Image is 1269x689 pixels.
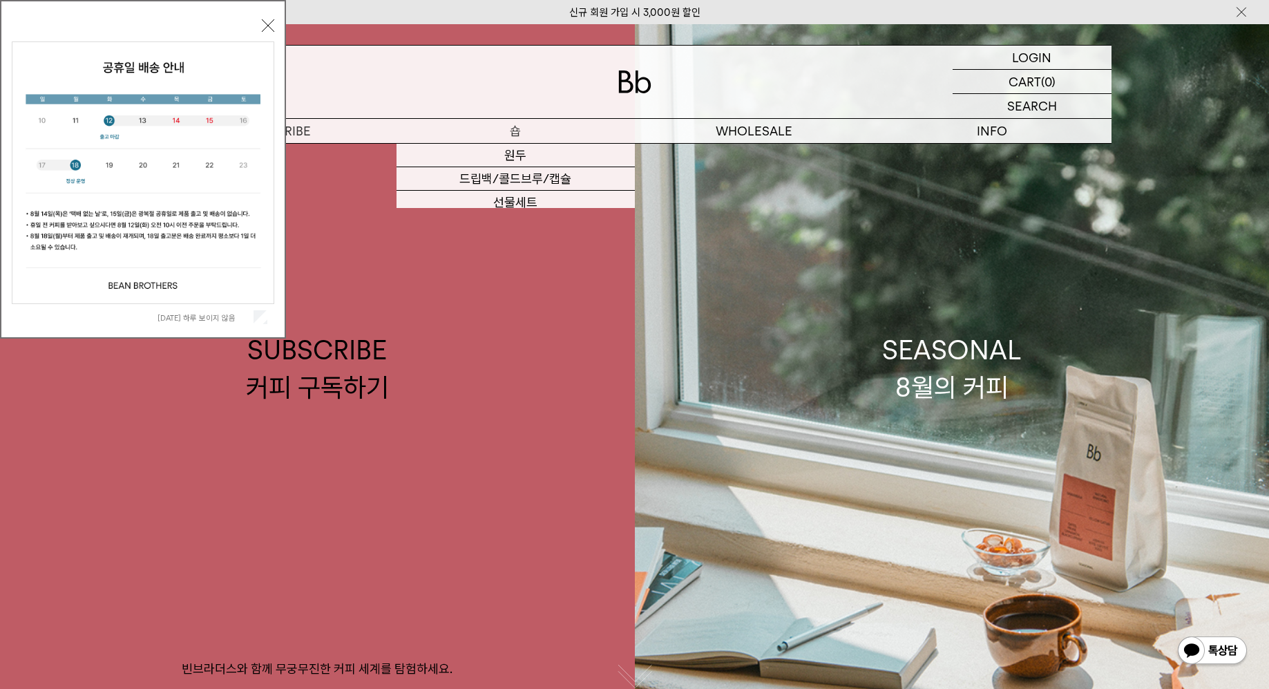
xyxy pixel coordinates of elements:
p: LOGIN [1012,46,1051,69]
a: 원두 [397,144,635,167]
img: cb63d4bbb2e6550c365f227fdc69b27f_113810.jpg [12,42,274,303]
img: 로고 [618,70,651,93]
label: [DATE] 하루 보이지 않음 [158,313,251,323]
img: 카카오톡 채널 1:1 채팅 버튼 [1176,635,1248,668]
a: 신규 회원 가입 시 3,000원 할인 [569,6,700,19]
a: 숍 [397,119,635,143]
div: SEASONAL 8월의 커피 [882,332,1022,405]
button: 닫기 [262,19,274,32]
a: LOGIN [953,46,1111,70]
p: CART [1009,70,1041,93]
div: SUBSCRIBE 커피 구독하기 [246,332,389,405]
a: 드립백/콜드브루/캡슐 [397,167,635,191]
a: 선물세트 [397,191,635,214]
a: CART (0) [953,70,1111,94]
p: (0) [1041,70,1056,93]
p: SEARCH [1007,94,1057,118]
p: WHOLESALE [635,119,873,143]
p: INFO [873,119,1111,143]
